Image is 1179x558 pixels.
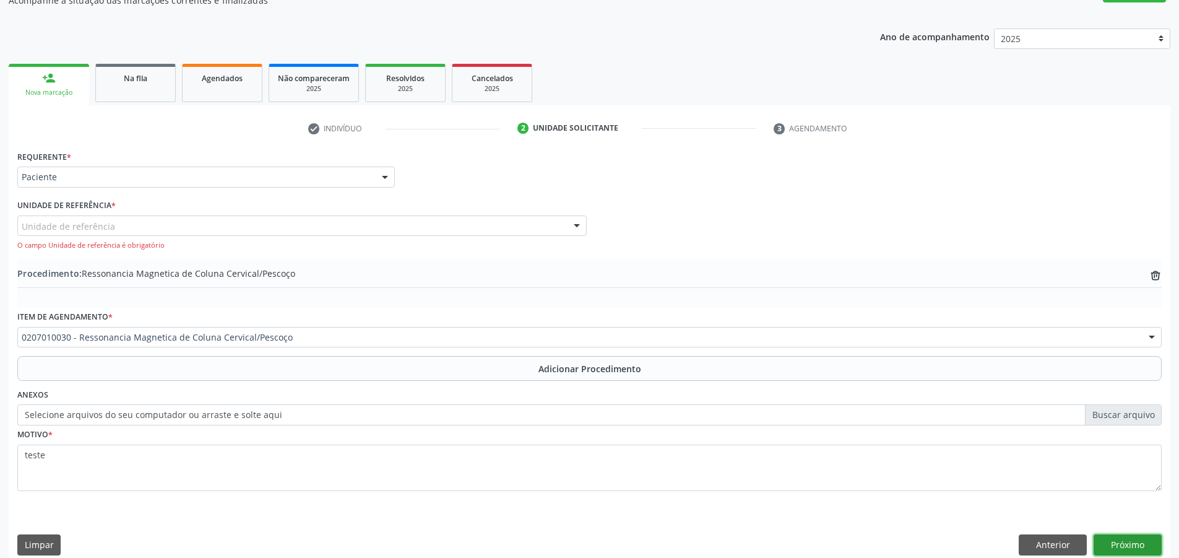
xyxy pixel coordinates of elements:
div: 2025 [278,84,350,94]
label: Anexos [17,385,48,404]
label: Requerente [17,147,71,167]
button: Anterior [1019,534,1087,556]
span: Paciente [22,171,369,183]
span: 0207010030 - Ressonancia Magnetica de Coluna Cervical/Pescoço [22,331,1136,344]
span: Agendados [202,73,243,84]
span: Adicionar Procedimento [538,362,641,375]
span: Resolvidos [386,73,425,84]
div: 2025 [374,84,436,94]
span: Não compareceram [278,73,350,84]
div: 2 [517,123,529,134]
div: person_add [42,71,56,85]
div: 2025 [461,84,523,94]
div: Unidade solicitante [533,123,618,134]
p: Ano de acompanhamento [880,28,990,44]
span: Procedimento: [17,268,82,279]
label: Item de agendamento [17,308,113,327]
span: Na fila [124,73,147,84]
div: O campo Unidade de referência é obrigatório [17,240,587,251]
button: Próximo [1094,534,1162,556]
div: Nova marcação [17,88,80,97]
label: Motivo [17,425,53,445]
button: Adicionar Procedimento [17,356,1162,381]
span: Unidade de referência [22,220,115,233]
span: Ressonancia Magnetica de Coluna Cervical/Pescoço [17,267,295,280]
span: Cancelados [472,73,513,84]
label: Unidade de referência [17,196,116,216]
